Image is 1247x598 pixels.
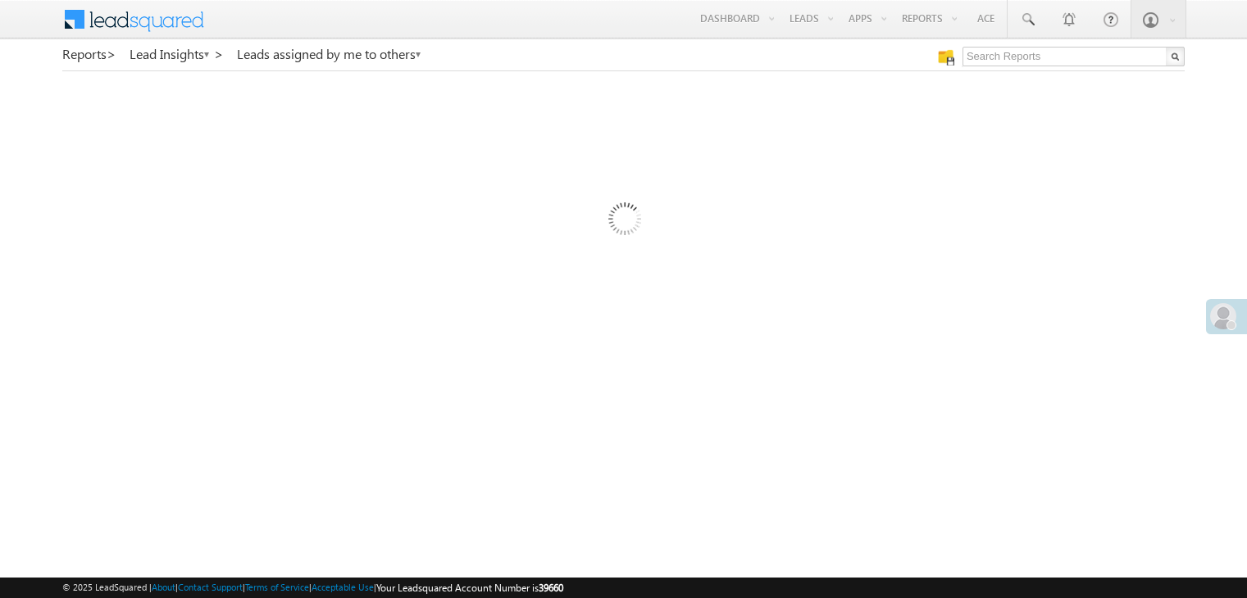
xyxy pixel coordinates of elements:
a: Lead Insights > [130,47,224,61]
a: Terms of Service [245,582,309,592]
img: Loading... [539,137,708,306]
a: Leads assigned by me to others [237,47,422,61]
span: > [107,44,116,63]
span: > [214,44,224,63]
span: © 2025 LeadSquared | | | | | [62,580,563,596]
input: Search Reports [963,47,1185,66]
span: Your Leadsquared Account Number is [376,582,563,594]
a: Contact Support [178,582,243,592]
a: Acceptable Use [312,582,374,592]
a: About [152,582,175,592]
span: 39660 [539,582,563,594]
a: Reports> [62,47,116,61]
img: Manage all your saved reports! [938,49,954,66]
